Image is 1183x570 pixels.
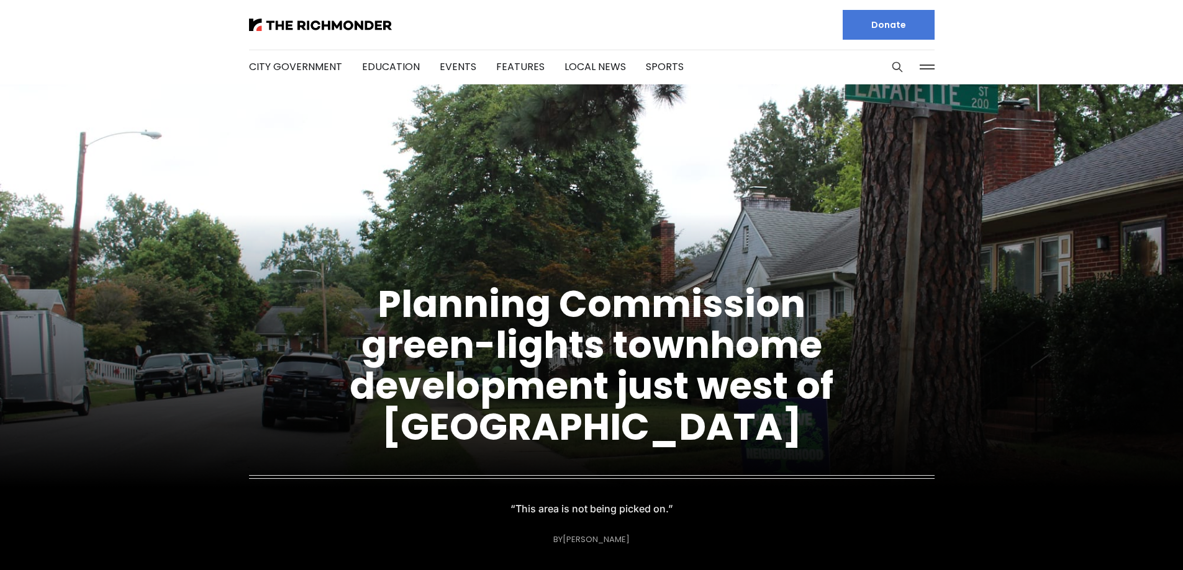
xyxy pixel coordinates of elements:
a: Features [496,60,545,74]
a: Sports [646,60,684,74]
a: [PERSON_NAME] [563,533,630,545]
a: Events [440,60,476,74]
a: Local News [564,60,626,74]
a: Education [362,60,420,74]
a: City Government [249,60,342,74]
a: Planning Commission green-lights townhome development just west of [GEOGRAPHIC_DATA] [350,278,833,453]
p: “This area is not being picked on.” [516,500,668,517]
iframe: portal-trigger [1078,509,1183,570]
div: By [553,535,630,544]
button: Search this site [888,58,907,76]
a: Donate [843,10,935,40]
img: The Richmonder [249,19,392,31]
